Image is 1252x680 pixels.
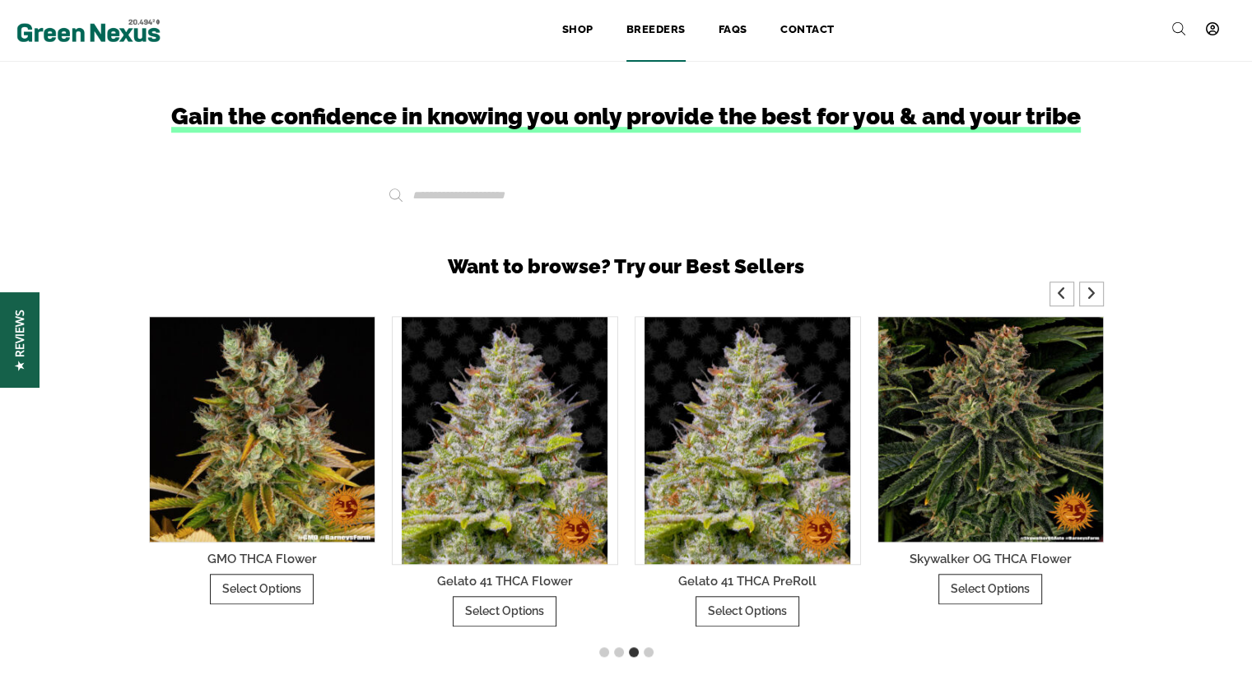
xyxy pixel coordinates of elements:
nav: Site Navigation [224,12,1236,49]
img: Green Nexus [16,15,161,46]
h3: Want to browse? Try our Best Sellers [149,255,1104,279]
div: 4 / 4 [392,316,618,626]
div: 3 / 4 [149,316,375,604]
a: Breeders [610,12,702,49]
a: Contact [764,12,851,49]
a: Select options for “Gelato 41 THCA PreRoll” [696,596,799,626]
span: Go to slide 1 [599,647,609,657]
a: GMO THCA Flower [207,552,317,566]
div: 2 / 4 [877,316,1104,604]
a: Shop [546,12,610,49]
a: Select options for “Gelato 41 THCA Flower” [453,596,556,626]
span: ★ Reviews [12,310,27,371]
h2: Gain the confidence in knowing you only provide the best for you & and your tribe [149,103,1104,131]
a: Gelato 41 THCA Flower [437,574,573,589]
div: 1 / 4 [635,316,861,626]
a: Select options for “Skywalker OG THCA Flower” [938,574,1042,604]
a: Skywalker OG THCA Flower [910,552,1072,566]
span: Go to slide 3 [629,647,639,657]
span: Go to slide 4 [644,647,654,657]
a: Gelato 41 THCA PreRoll [678,574,817,589]
a: FAQs [702,12,764,49]
span: Go to slide 2 [614,647,624,657]
a: Select options for “GMO THCA Flower” [210,574,314,604]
